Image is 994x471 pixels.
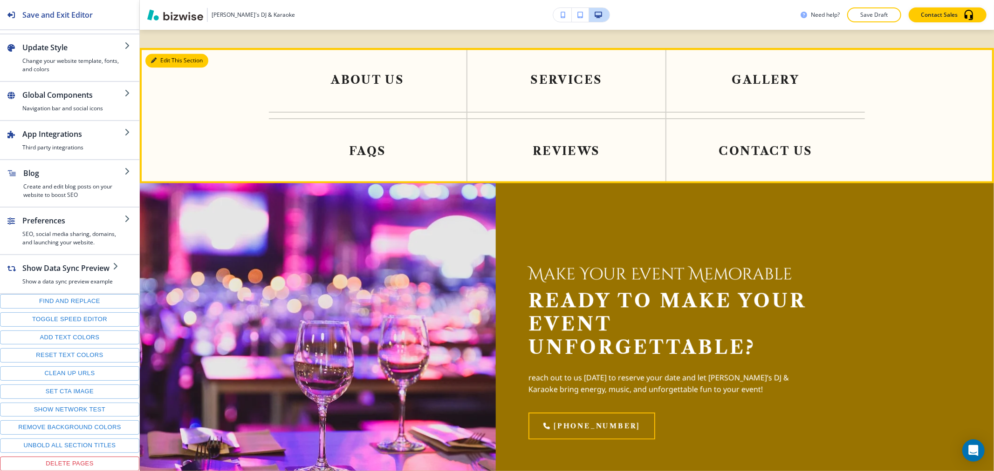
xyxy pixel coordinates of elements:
h4: SEO, social media sharing, domains, and launching your website. [22,230,124,247]
div: Open Intercom Messenger [962,439,985,462]
h2: App Integrations [22,128,124,140]
h2: Save and Exit Editor [22,9,93,20]
h4: Show a data sync preview example [22,277,113,286]
h4: Navigation bar and social icons [22,104,124,113]
h2: Show Data Sync Preview [22,262,113,274]
p: Contact Sales [921,11,958,19]
h3: [PERSON_NAME]'s DJ & Karaoke [212,11,295,19]
p: Make Your Event Memorable [528,264,813,285]
button: Edit This Section [145,54,208,67]
img: Bizwise Logo [147,9,203,20]
button: Save Draft [847,7,901,22]
p: Save Draft [859,11,889,19]
h2: Global Components [22,89,124,101]
h2: Preferences [22,215,124,226]
h4: Create and edit blog posts on your website to boost SEO [23,182,124,199]
h4: Change your website template, fonts, and colors [22,57,124,74]
h2: Blog [23,168,124,179]
h2: Ready to Make Your Event Unforgettable? [528,289,813,359]
button: [PERSON_NAME]'s DJ & Karaoke [147,8,295,22]
a: [PHONE_NUMBER] [528,412,655,439]
h4: Third party integrations [22,143,124,152]
p: reach out to us [DATE] to reserve your date and let [PERSON_NAME]’s DJ & Karaoke bring energy, mu... [528,372,813,396]
button: Contact Sales [909,7,987,22]
h2: Update Style [22,42,124,53]
h3: Need help? [811,11,840,19]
